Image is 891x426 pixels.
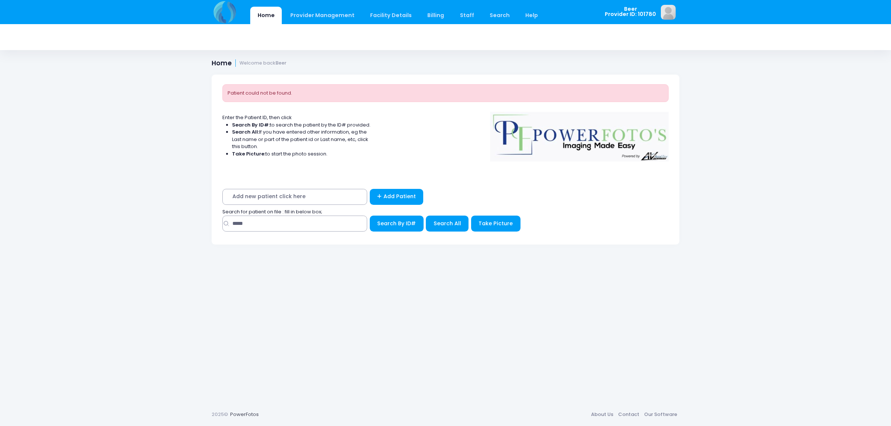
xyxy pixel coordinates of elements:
span: Search All [434,220,461,227]
div: Patient could not be found. [222,84,669,102]
small: Welcome back [239,60,287,66]
img: Logo [487,107,672,162]
li: to start the photo session. [232,150,371,158]
span: Search for patient on file : fill in below box; [222,208,322,215]
a: About Us [588,408,616,421]
img: image [661,5,676,20]
a: Help [518,7,545,24]
span: Enter the Patient ID, then click [222,114,292,121]
li: If you have entered other information, eg the Last name or part of the patient id or Last name, e... [232,128,371,150]
span: Add new patient click here [222,189,367,205]
a: Provider Management [283,7,362,24]
button: Search All [426,216,469,232]
span: 2025© [212,411,228,418]
a: Staff [453,7,481,24]
strong: Search By ID#: [232,121,270,128]
h1: Home [212,59,287,67]
li: to search the patient by the ID# provided. [232,121,371,129]
a: Our Software [642,408,679,421]
span: Take Picture [479,220,513,227]
a: PowerFotos [230,411,259,418]
a: Billing [420,7,451,24]
a: Add Patient [370,189,424,205]
strong: Take Picture: [232,150,265,157]
strong: Search All: [232,128,259,135]
span: Search By ID# [377,220,416,227]
a: Facility Details [363,7,419,24]
a: Search [482,7,517,24]
a: Contact [616,408,642,421]
span: Beer Provider ID: 101780 [605,6,656,17]
strong: Beer [275,60,287,66]
a: Home [250,7,282,24]
button: Take Picture [471,216,520,232]
button: Search By ID# [370,216,424,232]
